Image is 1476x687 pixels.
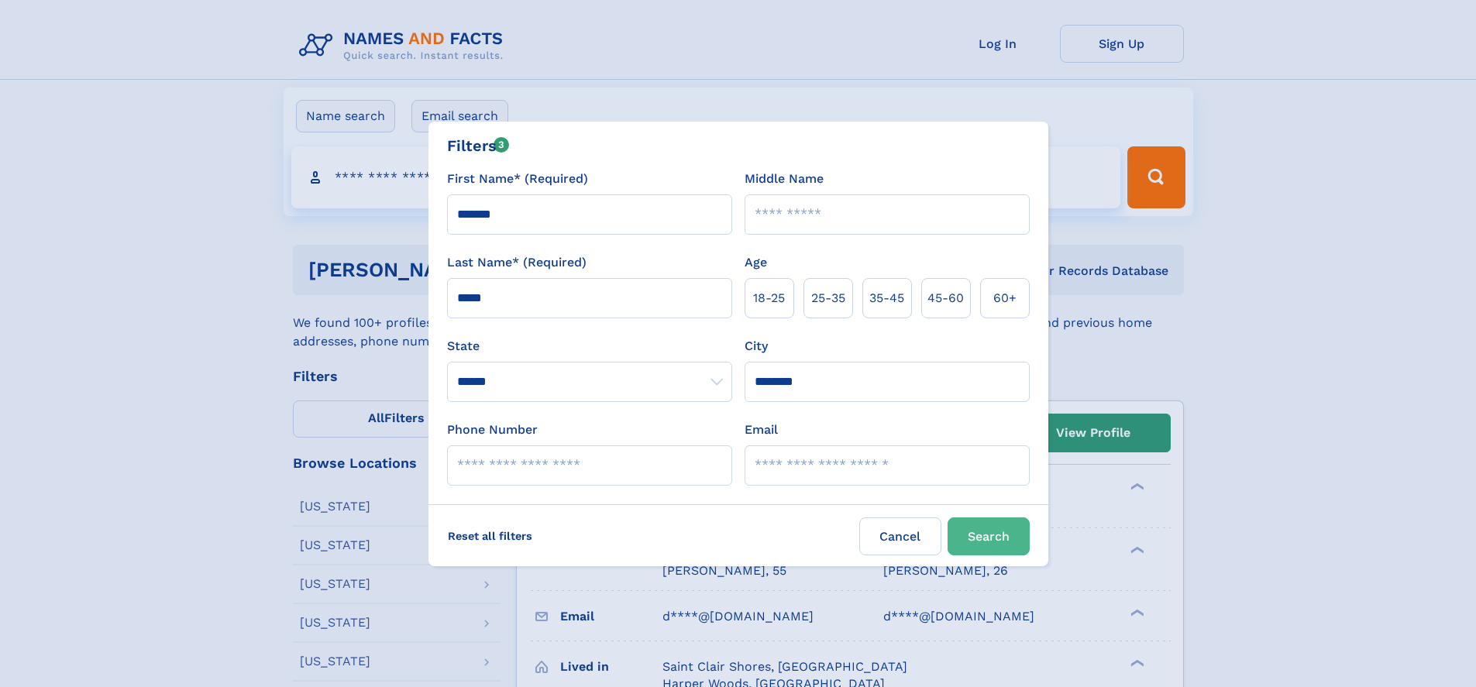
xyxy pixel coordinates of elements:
label: Phone Number [447,421,538,439]
label: State [447,337,732,356]
span: 60+ [993,289,1017,307]
label: Middle Name [745,170,824,188]
label: City [745,337,768,356]
span: 35‑45 [869,289,904,307]
label: Reset all filters [438,517,542,555]
span: 45‑60 [927,289,964,307]
div: Filters [447,134,510,157]
button: Search [948,517,1030,555]
label: Last Name* (Required) [447,253,587,272]
label: First Name* (Required) [447,170,588,188]
span: 18‑25 [753,289,785,307]
span: 25‑35 [811,289,845,307]
label: Cancel [859,517,941,555]
label: Age [745,253,767,272]
label: Email [745,421,778,439]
